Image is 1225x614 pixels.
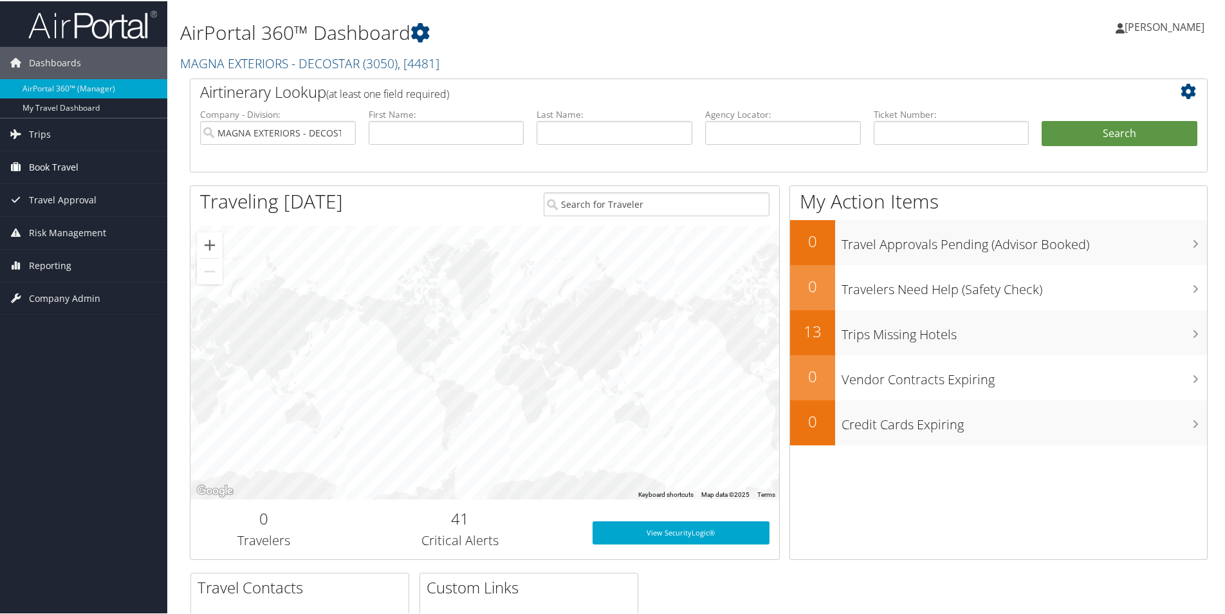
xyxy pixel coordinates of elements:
[842,273,1207,297] h3: Travelers Need Help (Safety Check)
[200,507,328,528] h2: 0
[842,363,1207,387] h3: Vendor Contracts Expiring
[701,490,750,497] span: Map data ©2025
[29,150,78,182] span: Book Travel
[790,399,1207,444] a: 0Credit Cards Expiring
[790,354,1207,399] a: 0Vendor Contracts Expiring
[427,575,638,597] h2: Custom Links
[1116,6,1217,45] a: [PERSON_NAME]
[790,409,835,431] h2: 0
[1042,120,1197,145] button: Search
[363,53,398,71] span: ( 3050 )
[790,364,835,386] h2: 0
[29,117,51,149] span: Trips
[757,490,775,497] a: Terms (opens in new tab)
[326,86,449,100] span: (at least one field required)
[197,231,223,257] button: Zoom in
[537,107,692,120] label: Last Name:
[29,46,81,78] span: Dashboards
[790,187,1207,214] h1: My Action Items
[790,229,835,251] h2: 0
[842,228,1207,252] h3: Travel Approvals Pending (Advisor Booked)
[544,191,769,215] input: Search for Traveler
[197,257,223,283] button: Zoom out
[180,18,872,45] h1: AirPortal 360™ Dashboard
[398,53,439,71] span: , [ 4481 ]
[790,274,835,296] h2: 0
[874,107,1029,120] label: Ticket Number:
[29,183,97,215] span: Travel Approval
[790,264,1207,309] a: 0Travelers Need Help (Safety Check)
[593,520,769,543] a: View SecurityLogic®
[790,219,1207,264] a: 0Travel Approvals Pending (Advisor Booked)
[1125,19,1204,33] span: [PERSON_NAME]
[200,107,356,120] label: Company - Division:
[369,107,524,120] label: First Name:
[180,53,439,71] a: MAGNA EXTERIORS - DECOSTAR
[200,187,343,214] h1: Traveling [DATE]
[705,107,861,120] label: Agency Locator:
[28,8,157,39] img: airportal-logo.png
[790,319,835,341] h2: 13
[347,507,573,528] h2: 41
[842,318,1207,342] h3: Trips Missing Hotels
[347,530,573,548] h3: Critical Alerts
[790,309,1207,354] a: 13Trips Missing Hotels
[29,248,71,281] span: Reporting
[200,80,1112,102] h2: Airtinerary Lookup
[194,481,236,498] a: Open this area in Google Maps (opens a new window)
[198,575,409,597] h2: Travel Contacts
[194,481,236,498] img: Google
[638,489,694,498] button: Keyboard shortcuts
[200,530,328,548] h3: Travelers
[29,281,100,313] span: Company Admin
[29,216,106,248] span: Risk Management
[842,408,1207,433] h3: Credit Cards Expiring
